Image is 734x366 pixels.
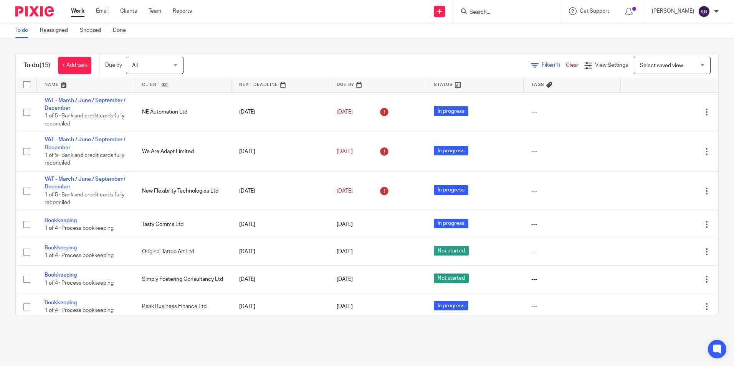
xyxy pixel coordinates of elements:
span: In progress [434,146,468,155]
td: New Flexibility Technologies Ltd [134,171,232,211]
td: Simply Fostering Consultancy Ltd [134,265,232,293]
td: [DATE] [231,265,329,293]
div: --- [531,221,613,228]
div: --- [531,187,613,195]
td: [DATE] [231,171,329,211]
span: [DATE] [337,109,353,115]
span: [DATE] [337,149,353,154]
span: Not started [434,274,469,283]
td: [DATE] [231,132,329,171]
div: --- [531,303,613,310]
a: Bookkeeping [45,245,77,251]
a: VAT - March / June / September / December [45,176,126,190]
a: Team [149,7,161,15]
a: VAT - March / June / September / December [45,98,126,111]
td: Peak Business Finance Ltd [134,293,232,320]
img: Pixie [15,6,54,16]
span: [DATE] [337,277,353,282]
p: Due by [105,61,122,69]
a: + Add task [58,57,91,74]
a: Bookkeeping [45,300,77,305]
a: Email [96,7,109,15]
span: Filter [542,63,566,68]
a: Clients [120,7,137,15]
span: Tags [531,82,544,87]
div: --- [531,108,613,116]
span: In progress [434,106,468,116]
span: 1 of 5 · Bank and credit cards fully reconciled [45,192,124,206]
span: (1) [554,63,560,68]
div: --- [531,275,613,283]
span: Get Support [580,8,609,14]
a: Reports [173,7,192,15]
a: Bookkeeping [45,272,77,278]
span: In progress [434,219,468,228]
a: Work [71,7,84,15]
td: NE Automation Ltd [134,92,232,132]
a: Bookkeeping [45,218,77,223]
td: [DATE] [231,92,329,132]
td: [DATE] [231,211,329,238]
td: Original Tattoo Art Ltd [134,238,232,265]
td: Tasty Comms Ltd [134,211,232,238]
td: [DATE] [231,293,329,320]
span: 1 of 5 · Bank and credit cards fully reconciled [45,153,124,166]
h1: To do [23,61,50,69]
a: To do [15,23,34,38]
div: --- [531,248,613,256]
span: Not started [434,246,469,256]
span: [DATE] [337,188,353,194]
a: VAT - March / June / September / December [45,137,126,150]
span: 1 of 4 · Process bookkeeping [45,280,114,286]
span: View Settings [595,63,628,68]
span: 1 of 4 · Process bookkeeping [45,253,114,259]
span: [DATE] [337,304,353,309]
div: --- [531,148,613,155]
span: 1 of 4 · Process bookkeeping [45,226,114,231]
a: Snoozed [80,23,107,38]
a: Clear [566,63,579,68]
span: All [132,63,138,68]
td: [DATE] [231,238,329,265]
a: Done [113,23,132,38]
span: 1 of 4 · Process bookkeeping [45,308,114,313]
span: 1 of 5 · Bank and credit cards fully reconciled [45,113,124,127]
span: In progress [434,301,468,310]
td: We Are Adapt Limited [134,132,232,171]
span: Select saved view [640,63,683,68]
span: (15) [40,62,50,68]
a: Reassigned [40,23,74,38]
span: [DATE] [337,222,353,227]
span: In progress [434,185,468,195]
img: svg%3E [698,5,710,18]
span: [DATE] [337,249,353,254]
input: Search [469,9,538,16]
p: [PERSON_NAME] [652,7,694,15]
